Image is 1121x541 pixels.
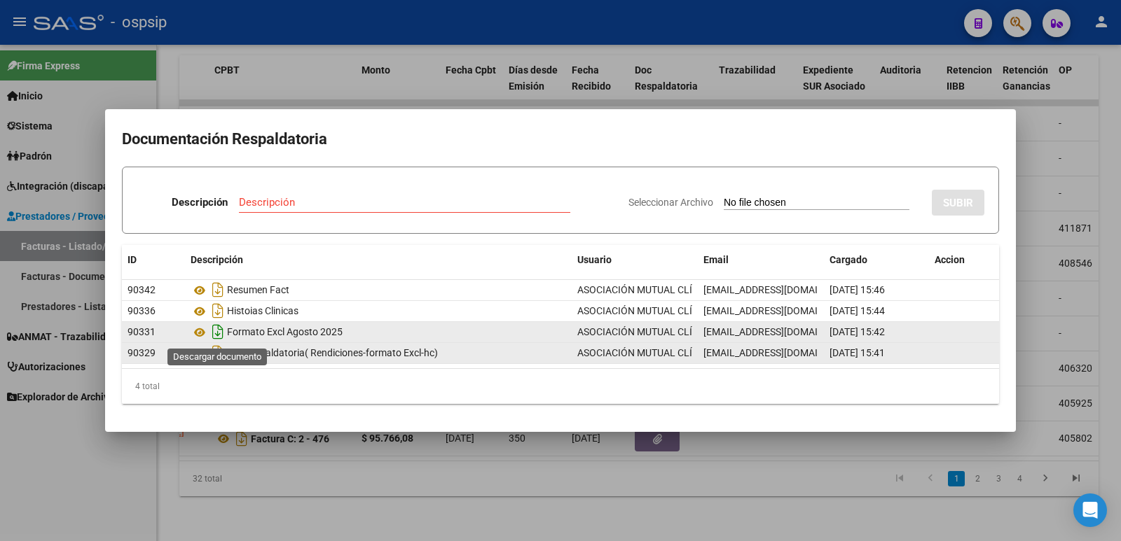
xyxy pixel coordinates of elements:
[185,245,572,275] datatable-header-cell: Descripción
[209,300,227,322] i: Descargar documento
[209,279,227,301] i: Descargar documento
[128,254,137,265] span: ID
[703,347,859,358] span: [EMAIL_ADDRESS][DOMAIN_NAME]
[830,326,885,337] span: [DATE] 15:42
[698,245,824,275] datatable-header-cell: Email
[122,245,185,275] datatable-header-cell: ID
[703,284,859,295] span: [EMAIL_ADDRESS][DOMAIN_NAME]
[830,347,885,358] span: [DATE] 15:41
[122,126,999,153] h2: Documentación Respaldatoria
[128,284,156,295] span: 90342
[929,245,999,275] datatable-header-cell: Accion
[577,326,891,337] span: ASOCIACIÓN MUTUAL CLÍNICA [GEOGRAPHIC_DATA][PERSON_NAME] .
[935,254,965,265] span: Accion
[1073,493,1107,527] div: Open Intercom Messenger
[172,195,228,211] p: Descripción
[943,197,973,209] span: SUBIR
[577,284,891,295] span: ASOCIACIÓN MUTUAL CLÍNICA [GEOGRAPHIC_DATA][PERSON_NAME] .
[577,305,891,316] span: ASOCIACIÓN MUTUAL CLÍNICA [GEOGRAPHIC_DATA][PERSON_NAME] .
[703,305,859,316] span: [EMAIL_ADDRESS][DOMAIN_NAME]
[191,254,243,265] span: Descripción
[703,326,859,337] span: [EMAIL_ADDRESS][DOMAIN_NAME]
[128,347,156,358] span: 90329
[209,342,227,364] i: Descargar documento
[824,245,929,275] datatable-header-cell: Cargado
[209,321,227,343] i: Descargar documento
[703,254,729,265] span: Email
[572,245,698,275] datatable-header-cell: Usuario
[628,197,713,208] span: Seleccionar Archivo
[577,254,612,265] span: Usuario
[128,326,156,337] span: 90331
[830,305,885,316] span: [DATE] 15:44
[932,190,984,216] button: SUBIR
[191,321,566,343] div: Formato Excl Agosto 2025
[830,284,885,295] span: [DATE] 15:46
[191,279,566,301] div: Resumen Fact
[577,347,891,358] span: ASOCIACIÓN MUTUAL CLÍNICA [GEOGRAPHIC_DATA][PERSON_NAME] .
[191,300,566,322] div: Histoias Clinicas
[128,305,156,316] span: 90336
[830,254,867,265] span: Cargado
[122,369,999,404] div: 4 total
[191,342,566,364] div: Doc.respaldatoria( Rendiciones-formato Excl-hc)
